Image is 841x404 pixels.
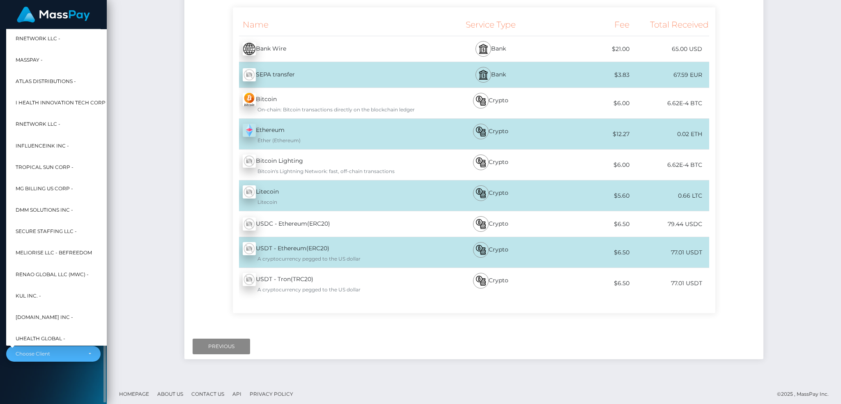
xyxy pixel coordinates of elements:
[243,273,256,286] img: wMhJQYtZFAryAAAAABJRU5ErkJggg==
[630,187,709,205] div: 0.66 LTC
[243,168,431,175] div: Bitcoin's Lightning Network: fast, off-chain transactions
[630,243,709,262] div: 77.01 USDT
[16,141,69,151] span: InfluenceInk Inc -
[431,119,550,149] div: Crypto
[431,36,550,62] div: Bank
[630,156,709,174] div: 6.62E-4 BTC
[16,119,60,130] span: rNetwork LLC -
[154,388,186,400] a: About Us
[476,219,486,229] img: bitcoin.svg
[243,255,431,263] div: A cryptocurrency pegged to the US dollar
[233,150,431,180] div: Bitcoin Lighting
[550,94,630,113] div: $6.00
[16,76,76,87] span: Atlas Distributions -
[630,40,709,58] div: 65.00 USD
[233,14,431,36] div: Name
[233,63,431,86] div: SEPA transfer
[243,68,256,81] img: wMhJQYtZFAryAAAAABJRU5ErkJggg==
[431,180,550,211] div: Crypto
[16,162,74,173] span: Tropical Sun Corp -
[233,180,431,211] div: Litecoin
[431,88,550,118] div: Crypto
[476,127,486,136] img: bitcoin.svg
[233,237,431,268] div: USDT - Ethereum(ERC20)
[431,150,550,180] div: Crypto
[476,245,486,255] img: bitcoin.svg
[431,211,550,237] div: Crypto
[550,40,630,58] div: $21.00
[243,137,431,144] div: Ether (Ethereum)
[630,274,709,293] div: 77.01 USDT
[193,339,250,354] input: Previous
[476,96,486,106] img: bitcoin.svg
[550,187,630,205] div: $5.60
[476,188,486,198] img: bitcoin.svg
[476,276,486,286] img: bitcoin.svg
[233,88,431,118] div: Bitcoin
[16,205,73,215] span: DMM Solutions Inc -
[243,124,256,137] img: z+HV+S+XklAdAAAAABJRU5ErkJggg==
[243,199,431,206] div: Litecoin
[431,237,550,268] div: Crypto
[17,7,90,23] img: MassPay Logo
[243,42,256,55] img: E16AAAAAElFTkSuQmCC
[630,14,709,36] div: Total Received
[116,388,152,400] a: Homepage
[550,215,630,233] div: $6.50
[630,215,709,233] div: 79.44 USDC
[243,217,256,231] img: wMhJQYtZFAryAAAAABJRU5ErkJggg==
[550,243,630,262] div: $6.50
[243,242,256,255] img: wMhJQYtZFAryAAAAABJRU5ErkJggg==
[630,94,709,113] div: 6.62E-4 BTC
[476,157,486,167] img: bitcoin.svg
[550,66,630,84] div: $3.83
[431,14,550,36] div: Service Type
[16,183,73,194] span: MG Billing US Corp -
[246,388,296,400] a: Privacy Policy
[16,291,41,301] span: Kul Inc. -
[478,70,488,80] img: bank.svg
[630,125,709,143] div: 0.02 ETH
[233,37,431,60] div: Bank Wire
[16,269,89,280] span: Renao Global LLC (MWC) -
[16,33,60,44] span: RNetwork LLC -
[16,333,65,344] span: UHealth Global -
[16,312,73,323] span: [DOMAIN_NAME] INC -
[16,226,77,237] span: Secure Staffing LLC -
[188,388,227,400] a: Contact Us
[550,125,630,143] div: $12.27
[233,212,431,235] div: USDC - Ethereum(ERC20)
[6,346,101,362] button: Choose Client
[478,44,488,54] img: bank.svg
[431,62,550,88] div: Bank
[16,351,82,357] div: Choose Client
[550,14,630,36] div: Fee
[630,66,709,84] div: 67.59 EUR
[550,156,630,174] div: $6.00
[243,93,256,106] img: zxlM9hkiQ1iKKYMjuOruv9zc3NfAFPM+lQmnX+Hwj+0b3s+QqDAAAAAElFTkSuQmCC
[243,185,256,199] img: wMhJQYtZFAryAAAAABJRU5ErkJggg==
[233,119,431,149] div: Ethereum
[243,286,431,293] div: A cryptocurrency pegged to the US dollar
[229,388,245,400] a: API
[16,248,92,259] span: Meliorise LLC - BEfreedom
[233,268,431,298] div: USDT - Tron(TRC20)
[550,274,630,293] div: $6.50
[16,97,109,108] span: I HEALTH INNOVATION TECH CORP -
[431,268,550,298] div: Crypto
[243,155,256,168] img: wMhJQYtZFAryAAAAABJRU5ErkJggg==
[16,55,43,65] span: MassPay -
[777,390,835,399] div: © 2025 , MassPay Inc.
[243,106,431,113] div: On-chain: Bitcoin transactions directly on the blockchain ledger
